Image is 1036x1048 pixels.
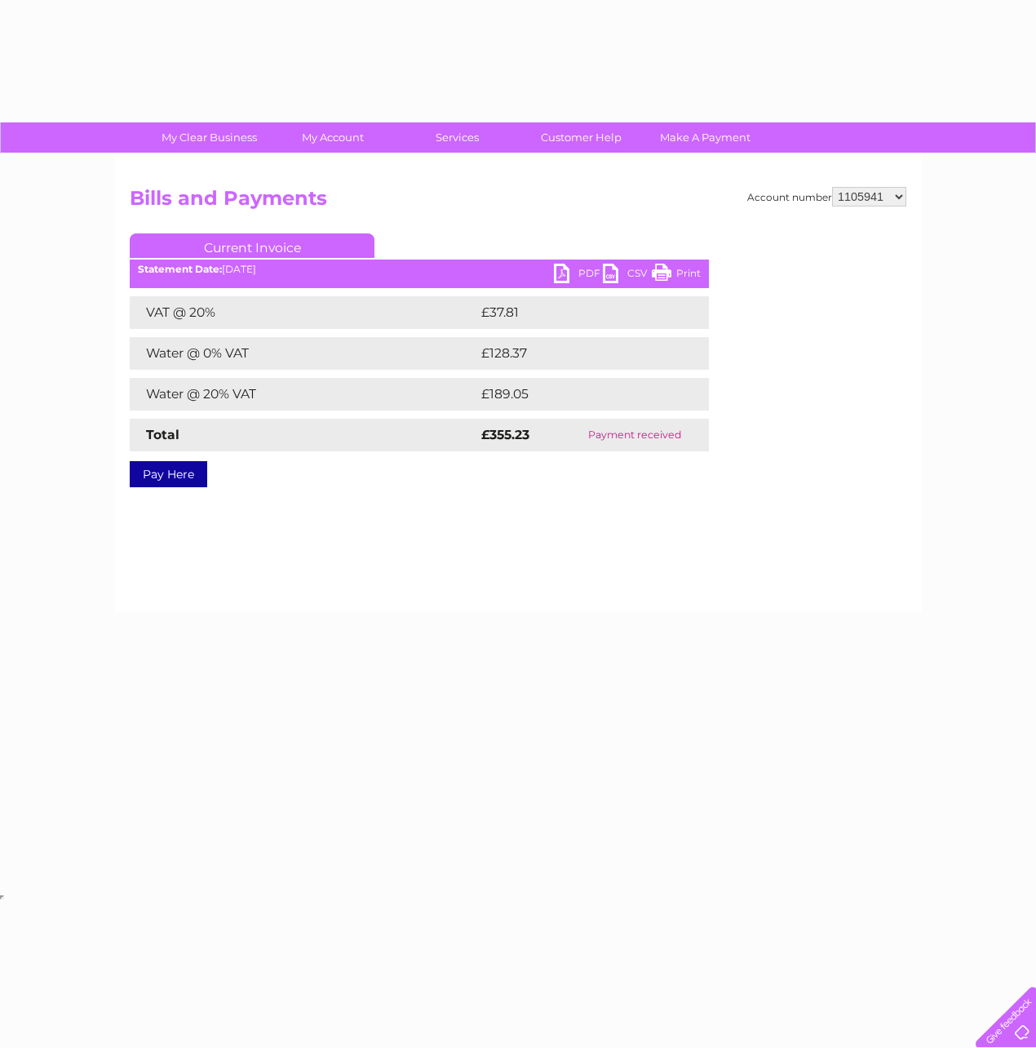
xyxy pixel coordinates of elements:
[130,378,477,411] td: Water @ 20% VAT
[146,427,179,442] strong: Total
[130,187,906,218] h2: Bills and Payments
[477,296,674,329] td: £37.81
[130,337,477,370] td: Water @ 0% VAT
[747,187,906,206] div: Account number
[652,264,701,287] a: Print
[638,122,773,153] a: Make A Payment
[554,264,603,287] a: PDF
[130,233,374,258] a: Current Invoice
[138,263,222,275] b: Statement Date:
[130,296,477,329] td: VAT @ 20%
[477,378,680,411] td: £189.05
[142,122,277,153] a: My Clear Business
[560,419,709,451] td: Payment received
[603,264,652,287] a: CSV
[514,122,649,153] a: Customer Help
[481,427,529,442] strong: £355.23
[130,264,709,275] div: [DATE]
[477,337,679,370] td: £128.37
[390,122,525,153] a: Services
[266,122,401,153] a: My Account
[130,461,207,487] a: Pay Here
